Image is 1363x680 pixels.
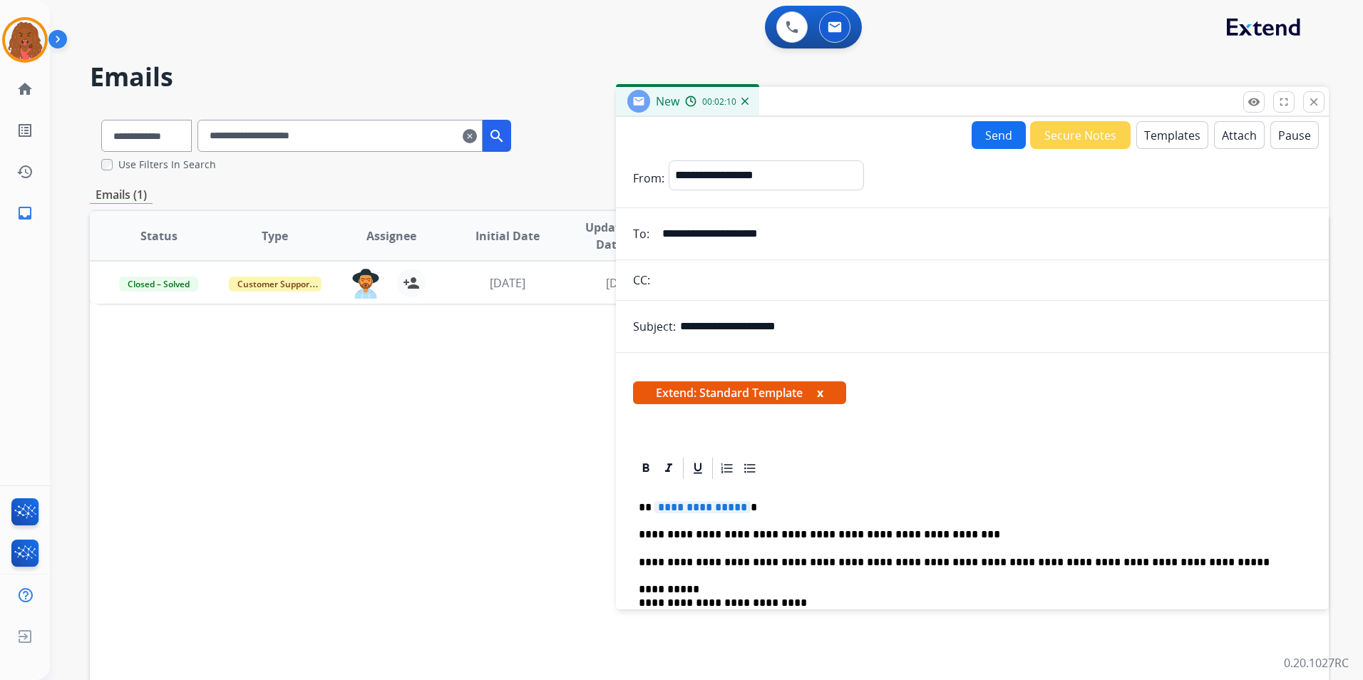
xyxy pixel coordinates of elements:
[633,318,676,335] p: Subject:
[656,93,679,109] span: New
[90,63,1329,91] h2: Emails
[5,20,45,60] img: avatar
[658,458,679,479] div: Italic
[229,277,322,292] span: Customer Support
[1248,96,1260,108] mat-icon: remove_red_eye
[972,121,1026,149] button: Send
[119,277,198,292] span: Closed – Solved
[1307,96,1320,108] mat-icon: close
[702,96,736,108] span: 00:02:10
[716,458,738,479] div: Ordered List
[1136,121,1208,149] button: Templates
[262,227,288,244] span: Type
[140,227,178,244] span: Status
[1277,96,1290,108] mat-icon: fullscreen
[463,128,477,145] mat-icon: clear
[366,227,416,244] span: Assignee
[351,269,380,299] img: agent-avatar
[16,205,34,222] mat-icon: inbox
[633,225,649,242] p: To:
[16,81,34,98] mat-icon: home
[16,122,34,139] mat-icon: list_alt
[633,170,664,187] p: From:
[403,274,420,292] mat-icon: person_add
[1030,121,1131,149] button: Secure Notes
[475,227,540,244] span: Initial Date
[90,186,153,204] p: Emails (1)
[118,158,216,172] label: Use Filters In Search
[16,163,34,180] mat-icon: history
[488,128,505,145] mat-icon: search
[633,381,846,404] span: Extend: Standard Template
[1214,121,1265,149] button: Attach
[739,458,761,479] div: Bullet List
[1284,654,1349,671] p: 0.20.1027RC
[687,458,709,479] div: Underline
[633,272,650,289] p: CC:
[635,458,657,479] div: Bold
[817,384,823,401] button: x
[1270,121,1319,149] button: Pause
[606,275,642,291] span: [DATE]
[490,275,525,291] span: [DATE]
[577,219,642,253] span: Updated Date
